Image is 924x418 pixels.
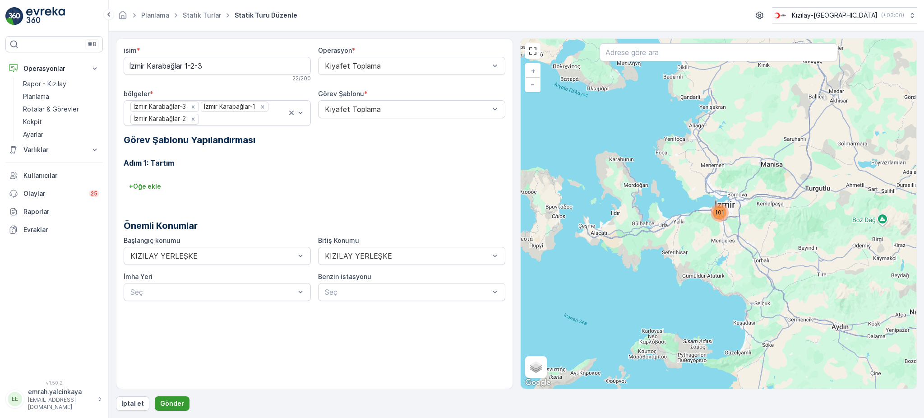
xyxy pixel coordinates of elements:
p: Rapor - Kızılay [23,79,66,88]
div: İzmir Karabağlar-3 [131,102,187,111]
span: 101 [715,209,724,216]
p: + Öğe ekle [129,182,161,191]
label: Görev Şablonu [318,90,364,98]
a: Rotalar & Görevler [19,103,103,116]
a: Kullanıcılar [5,167,103,185]
div: İzmir Karabağlar-2 [131,114,187,124]
div: 101 [711,204,729,222]
p: 22 / 200 [292,75,311,82]
div: EE [8,392,22,406]
div: İzmir Karabağlar-1 [201,102,257,111]
p: Kullanıcılar [23,171,99,180]
p: Evraklar [23,225,99,234]
p: Planlama [23,92,49,101]
label: Başlangıç konumu [124,237,180,244]
label: isim [124,46,137,54]
p: Gönder [160,399,184,408]
button: Kızılay-[GEOGRAPHIC_DATA](+03:00) [772,7,917,23]
p: ( +03:00 ) [881,12,904,19]
a: Raporlar [5,203,103,221]
button: EEemrah.yalcinkaya[EMAIL_ADDRESS][DOMAIN_NAME] [5,387,103,411]
a: Rapor - Kızılay [19,78,103,90]
a: Evraklar [5,221,103,239]
a: Statik Turlar [183,11,221,19]
p: 25 [91,190,97,197]
img: logo [5,7,23,25]
a: Planlama [141,11,169,19]
a: Ana Sayfa [118,14,128,21]
p: Seç [325,287,490,297]
span: Statik Turu Düzenle [233,11,299,20]
div: Remove İzmir Karabağlar-2 [188,115,198,123]
span: v 1.50.2 [5,380,103,385]
label: Operasyon [318,46,352,54]
p: İptal et [121,399,144,408]
div: Remove İzmir Karabağlar-3 [188,103,198,111]
p: Kokpit [23,117,42,126]
h2: Görev Şablonu Yapılandırması [124,133,505,147]
p: Varlıklar [23,145,85,154]
div: Remove İzmir Karabağlar-1 [258,103,268,111]
a: Planlama [19,90,103,103]
img: Google [523,377,553,389]
a: Layers [526,357,546,377]
button: Operasyonlar [5,60,103,78]
p: Kızılay-[GEOGRAPHIC_DATA] [792,11,878,20]
img: k%C4%B1z%C4%B1lay_jywRncg.png [772,10,788,20]
p: ⌘B [88,41,97,48]
a: Uzaklaştır [526,78,540,91]
a: Kokpit [19,116,103,128]
label: İmha Yeri [124,273,152,280]
button: +Öğe ekle [124,179,166,194]
a: View Fullscreen [526,44,540,58]
p: Rotalar & Görevler [23,105,79,114]
label: Benzin istasyonu [318,273,371,280]
span: + [531,67,535,74]
label: bölgeler [124,90,150,98]
p: [EMAIL_ADDRESS][DOMAIN_NAME] [28,396,93,411]
h3: Adım 1: Tartım [124,158,505,168]
a: Olaylar25 [5,185,103,203]
input: Adrese göre ara [600,43,837,61]
p: Operasyonlar [23,64,85,73]
p: Önemli Konumlar [124,219,505,232]
a: Yakınlaştır [526,64,540,78]
label: Bitiş Konumu [318,237,359,244]
p: Seç [130,287,295,297]
button: İptal et [116,396,149,411]
p: Olaylar [23,189,83,198]
span: − [531,80,535,88]
button: Gönder [155,396,189,411]
p: emrah.yalcinkaya [28,387,93,396]
a: Ayarlar [19,128,103,141]
button: Varlıklar [5,141,103,159]
p: Raporlar [23,207,99,216]
p: Ayarlar [23,130,43,139]
a: Bu bölgeyi Google Haritalar'da açın (yeni pencerede açılır) [523,377,553,389]
img: logo_light-DOdMpM7g.png [26,7,65,25]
